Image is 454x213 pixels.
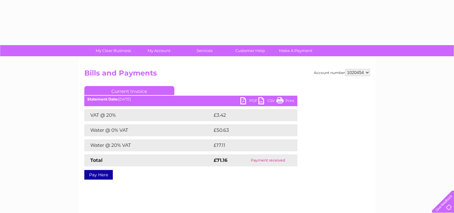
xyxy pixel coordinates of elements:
td: Water @ 20% VAT [84,139,212,151]
strong: Total [90,157,103,163]
td: £3.42 [212,109,283,121]
a: Services [180,45,229,56]
td: Water @ 0% VAT [84,124,212,136]
div: Account number [314,69,370,76]
strong: £71.16 [214,157,227,163]
td: Payment received [239,154,297,166]
a: PDF [240,97,258,106]
td: VAT @ 20% [84,109,212,121]
a: Current Invoice [84,86,174,95]
a: Customer Help [225,45,275,56]
a: My Account [134,45,184,56]
td: £50.63 [212,124,285,136]
a: Print [276,97,294,106]
h2: Bills and Payments [84,69,370,80]
a: CSV [258,97,276,106]
div: [DATE] [84,97,297,101]
a: Pay Here [84,170,113,180]
a: My Clear Business [89,45,138,56]
b: Statement Date: [87,97,118,101]
td: £17.11 [212,139,283,151]
a: Make A Payment [271,45,320,56]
